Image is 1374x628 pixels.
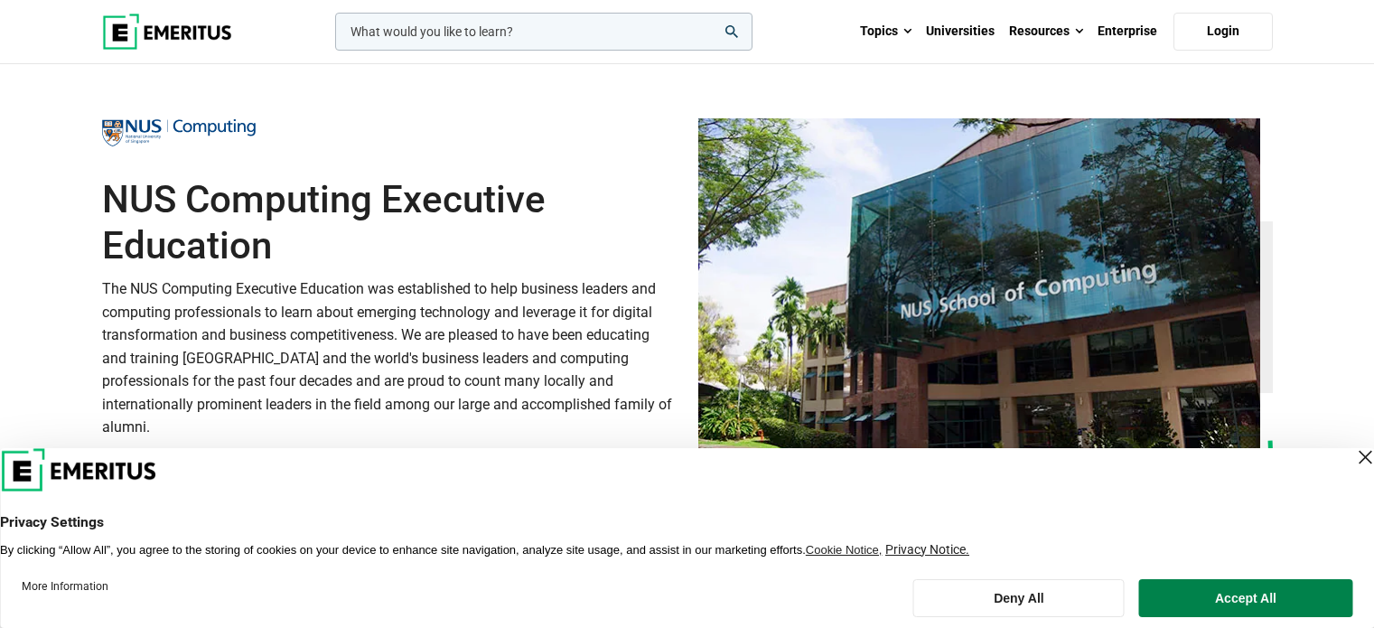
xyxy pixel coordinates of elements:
a: Login [1173,13,1273,51]
img: NUS Computing Executive Education [698,118,1260,450]
img: NUS Computing Executive Education [102,119,256,146]
input: woocommerce-product-search-field-0 [335,13,752,51]
h1: NUS Computing Executive Education [102,177,677,268]
p: The NUS Computing Executive Education was established to help business leaders and computing prof... [102,277,677,439]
